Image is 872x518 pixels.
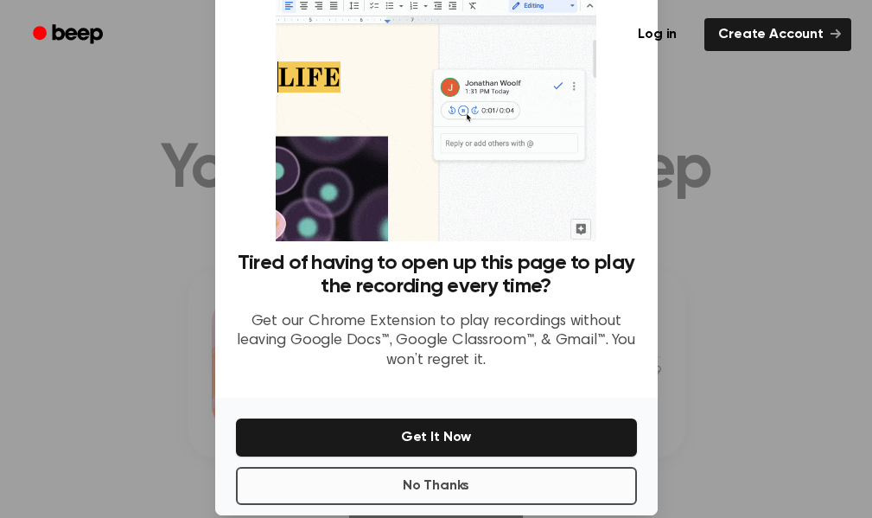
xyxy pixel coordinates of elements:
[236,467,637,505] button: No Thanks
[621,15,694,54] a: Log in
[704,18,851,51] a: Create Account
[21,18,118,52] a: Beep
[236,419,637,457] button: Get It Now
[236,312,637,371] p: Get our Chrome Extension to play recordings without leaving Google Docs™, Google Classroom™, & Gm...
[236,252,637,298] h3: Tired of having to open up this page to play the recording every time?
